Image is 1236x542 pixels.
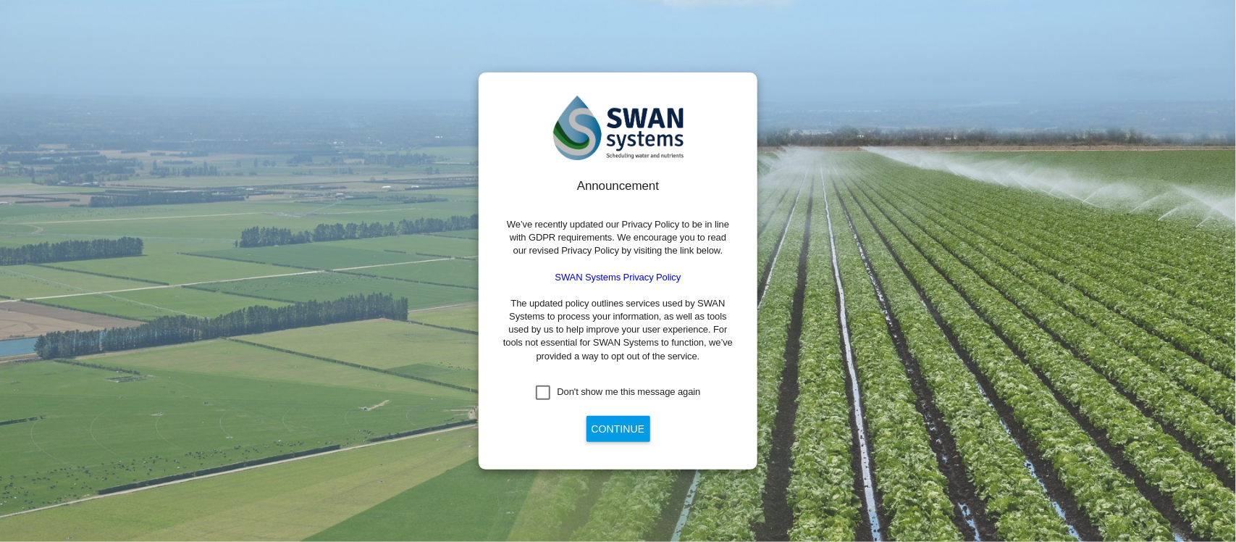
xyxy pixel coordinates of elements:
[558,385,701,399] div: Don't show me this message again
[587,416,650,442] button: Continue
[507,219,729,256] span: We’ve recently updated our Privacy Policy to be in line with GDPR requirements. We encourage you ...
[536,385,701,400] md-checkbox: Don't show me this message again
[553,96,684,160] img: SWAN-Landscape-Logo-Colour.png
[502,178,734,195] div: Announcement
[503,298,733,362] span: The updated policy outlines services used by SWAN Systems to process your information, as well as...
[555,272,681,283] a: SWAN Systems Privacy Policy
